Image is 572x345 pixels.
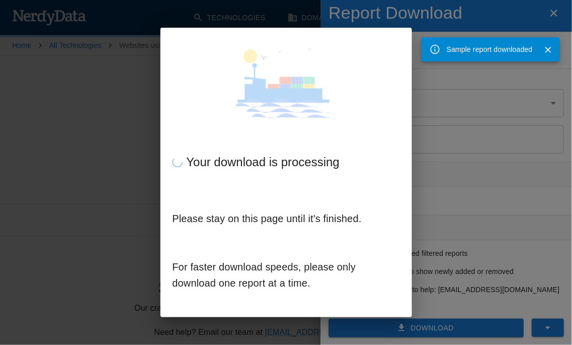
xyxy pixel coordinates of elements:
div: Sample report downloaded [447,40,533,58]
iframe: Drift Widget Chat Controller [522,273,560,312]
div: Your download is processing [173,154,400,170]
button: Close [541,42,556,57]
img: undraw_Container_ship_ok1c.svg [169,48,404,118]
h6: Please stay on this page until it's finished. [173,194,400,243]
h6: For faster download speeds, please only download one report at a time. [173,243,400,307]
